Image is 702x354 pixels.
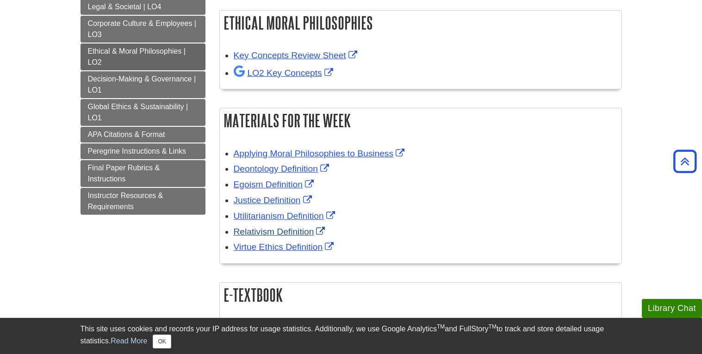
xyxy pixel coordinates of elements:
[234,195,314,205] a: Link opens in new window
[88,164,160,183] span: Final Paper Rubrics & Instructions
[670,155,700,168] a: Back to Top
[81,127,205,143] a: APA Citations & Format
[81,16,205,43] a: Corporate Culture & Employees | LO3
[88,147,186,155] span: Peregrine Instructions & Links
[88,130,165,138] span: APA Citations & Format
[88,75,196,94] span: Decision-Making & Governance | LO1
[111,337,147,345] a: Read More
[153,335,171,348] button: Close
[489,323,497,330] sup: TM
[234,180,316,189] a: Link opens in new window
[642,299,702,318] button: Library Chat
[88,103,188,122] span: Global Ethics & Sustainability | LO1
[88,19,196,38] span: Corporate Culture & Employees | LO3
[234,149,407,158] a: Link opens in new window
[81,43,205,70] a: Ethical & Moral Philosophies | LO2
[234,242,336,252] a: Link opens in new window
[234,68,335,78] a: Link opens in new window
[220,108,621,133] h2: Materials for the Week
[81,188,205,215] a: Instructor Resources & Requirements
[88,192,163,211] span: Instructor Resources & Requirements
[81,143,205,159] a: Peregrine Instructions & Links
[234,164,331,174] a: Link opens in new window
[88,3,162,11] span: Legal & Societal | LO4
[81,71,205,98] a: Decision-Making & Governance | LO1
[234,50,360,60] a: Link opens in new window
[220,11,621,35] h2: Ethical Moral Philosophies
[234,227,328,236] a: Link opens in new window
[81,323,622,348] div: This site uses cookies and records your IP address for usage statistics. Additionally, we use Goo...
[81,160,205,187] a: Final Paper Rubrics & Instructions
[88,47,186,66] span: Ethical & Moral Philosophies | LO2
[437,323,445,330] sup: TM
[81,99,205,126] a: Global Ethics & Sustainability | LO1
[234,211,337,221] a: Link opens in new window
[220,283,621,307] h2: E-Textbook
